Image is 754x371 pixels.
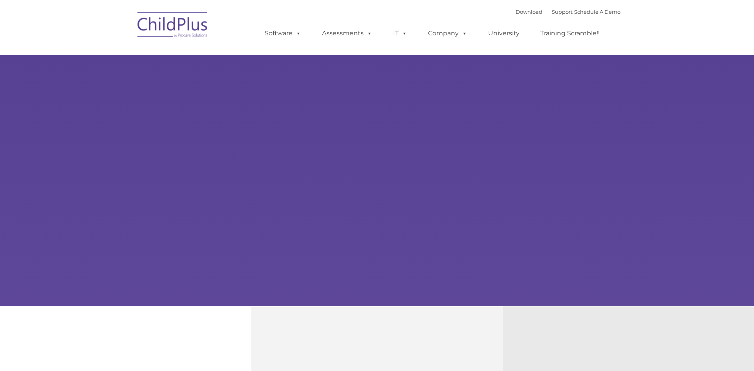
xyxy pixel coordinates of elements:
a: Schedule A Demo [574,9,620,15]
a: Support [552,9,573,15]
a: Company [420,26,475,41]
font: | [516,9,620,15]
a: Software [257,26,309,41]
a: University [480,26,527,41]
img: ChildPlus by Procare Solutions [134,6,212,46]
a: Training Scramble!! [533,26,608,41]
a: Assessments [314,26,380,41]
a: Download [516,9,542,15]
a: IT [385,26,415,41]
